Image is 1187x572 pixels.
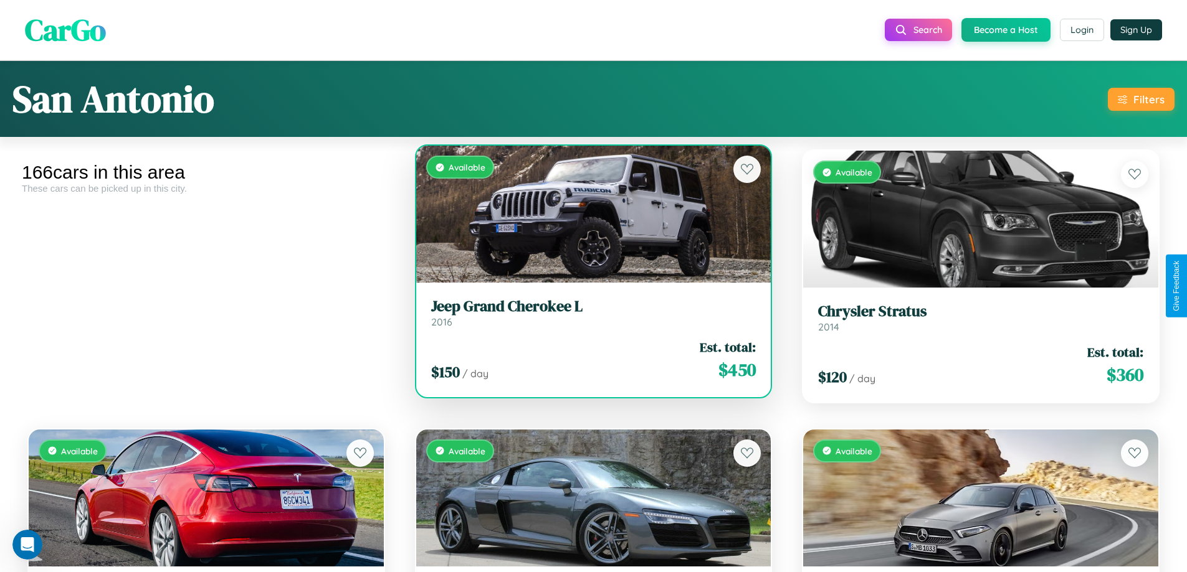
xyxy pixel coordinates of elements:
div: 166 cars in this area [22,162,391,183]
span: Available [61,446,98,456]
span: $ 150 [431,362,460,382]
span: Est. total: [700,338,756,356]
button: Become a Host [961,18,1051,42]
span: $ 450 [718,357,756,382]
button: Login [1060,19,1104,41]
span: / day [462,367,489,380]
iframe: Intercom live chat [12,530,42,560]
span: Available [449,162,485,172]
span: $ 120 [818,367,847,387]
h1: San Antonio [12,73,214,124]
span: Available [836,446,872,456]
div: These cars can be picked up in this city. [22,183,391,194]
span: 2016 [431,316,452,328]
button: Sign Up [1110,19,1162,40]
button: Search [885,19,952,41]
button: Filters [1108,88,1175,111]
div: Give Feedback [1172,261,1181,311]
span: Available [449,446,485,456]
span: Available [836,167,872,177]
span: Est. total: [1087,343,1143,361]
span: CarGo [25,9,106,50]
a: Chrysler Stratus2014 [818,302,1143,333]
span: Search [913,24,942,35]
span: / day [849,372,875,385]
a: Jeep Grand Cherokee L2016 [431,298,756,328]
h3: Jeep Grand Cherokee L [431,298,756,316]
div: Filters [1133,93,1165,106]
h3: Chrysler Stratus [818,302,1143,321]
span: 2014 [818,321,839,333]
span: $ 360 [1107,362,1143,387]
